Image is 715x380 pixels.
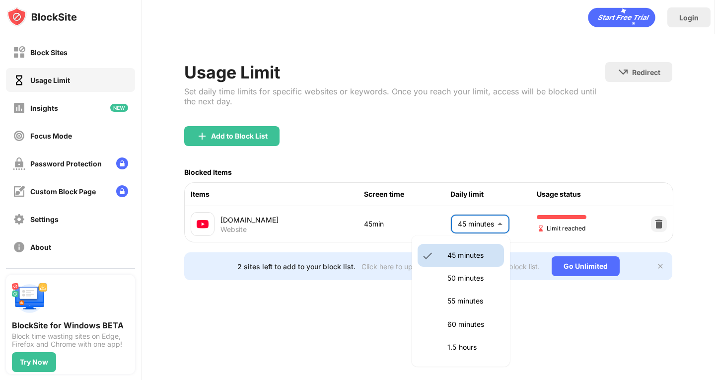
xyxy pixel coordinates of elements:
p: 60 minutes [447,319,498,330]
p: 2 hours [447,365,498,376]
p: 55 minutes [447,296,498,306]
p: 45 minutes [447,250,498,261]
p: 50 minutes [447,273,498,284]
p: 1.5 hours [447,342,498,353]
